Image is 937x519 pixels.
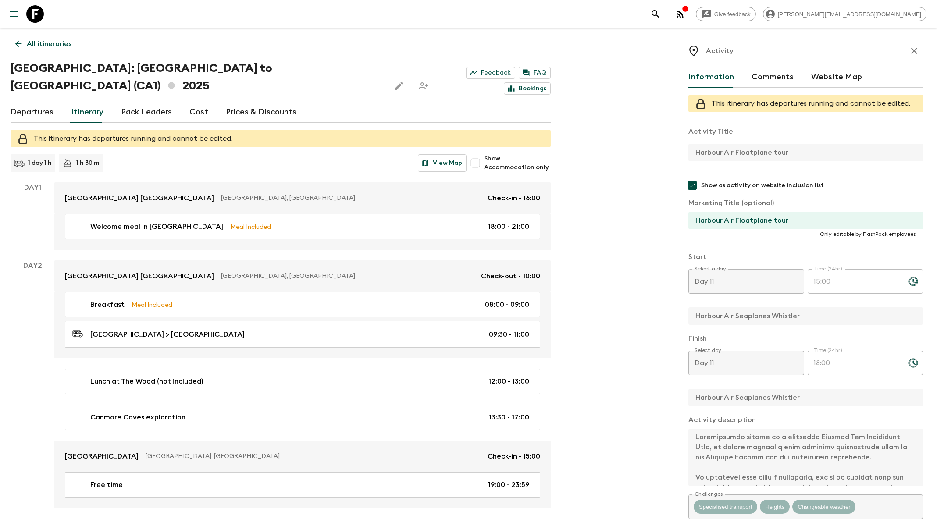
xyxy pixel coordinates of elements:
a: Canmore Caves exploration13:30 - 17:00 [65,405,540,430]
button: menu [5,5,23,23]
p: Lunch at The Wood (not included) [90,376,203,387]
p: 19:00 - 23:59 [488,480,529,490]
p: 09:30 - 11:00 [489,329,529,340]
button: Information [688,67,734,88]
span: Give feedback [709,11,755,18]
button: Website Map [811,67,862,88]
a: Cost [189,102,208,123]
span: Share this itinerary [415,77,432,95]
p: [GEOGRAPHIC_DATA] [65,451,139,462]
span: [PERSON_NAME][EMAIL_ADDRESS][DOMAIN_NAME] [773,11,926,18]
a: Bookings [504,82,551,95]
p: Free time [90,480,123,490]
p: Breakfast [90,299,125,310]
p: Day 2 [11,260,54,271]
p: Check-out - 10:00 [481,271,540,281]
a: Welcome meal in [GEOGRAPHIC_DATA]Meal Included18:00 - 21:00 [65,214,540,239]
span: This itinerary has departures running and cannot be edited. [711,100,910,107]
a: FAQ [519,67,551,79]
p: Activity description [688,415,923,425]
p: Activity Title [688,126,923,137]
label: Time (24hr) [814,265,842,273]
a: All itineraries [11,35,76,53]
a: [GEOGRAPHIC_DATA][GEOGRAPHIC_DATA], [GEOGRAPHIC_DATA]Check-in - 15:00 [54,441,551,472]
a: Free time19:00 - 23:59 [65,472,540,498]
p: [GEOGRAPHIC_DATA], [GEOGRAPHIC_DATA] [221,194,481,203]
p: All itineraries [27,39,71,49]
p: Only editable by FlashPack employees. [695,231,917,238]
input: If necessary, use this field to override activity title [688,212,916,229]
p: 18:00 - 21:00 [488,221,529,232]
a: Itinerary [71,102,103,123]
p: Finish [688,333,923,344]
p: Activity [706,46,734,56]
span: Show as activity on website inclusion list [701,181,824,190]
h1: [GEOGRAPHIC_DATA]: [GEOGRAPHIC_DATA] to [GEOGRAPHIC_DATA] (CA1) 2025 [11,60,383,95]
p: 08:00 - 09:00 [485,299,529,310]
div: [PERSON_NAME][EMAIL_ADDRESS][DOMAIN_NAME] [763,7,926,21]
button: Edit this itinerary [390,77,408,95]
input: hh:mm [808,269,901,294]
p: [GEOGRAPHIC_DATA] > [GEOGRAPHIC_DATA] [90,329,245,340]
a: Pack Leaders [121,102,172,123]
p: Meal Included [230,222,271,231]
p: Meal Included [132,300,172,309]
input: hh:mm [808,351,901,375]
p: 12:00 - 13:00 [488,376,529,387]
textarea: Loremipsumdo sitame co a elitseddo Eiusmod Tem Incididunt Utla, et dolore magnaaliq enim adminimv... [688,429,916,486]
a: Feedback [466,67,515,79]
p: Welcome meal in [GEOGRAPHIC_DATA] [90,221,223,232]
p: 1 day 1 h [28,159,52,167]
span: This itinerary has departures running and cannot be edited. [33,135,232,142]
a: Lunch at The Wood (not included)12:00 - 13:00 [65,369,540,394]
p: [GEOGRAPHIC_DATA] [GEOGRAPHIC_DATA] [65,193,214,203]
p: 1 h 30 m [76,159,99,167]
p: Start [688,252,923,262]
a: [GEOGRAPHIC_DATA] > [GEOGRAPHIC_DATA]09:30 - 11:00 [65,321,540,348]
p: Day 1 [11,182,54,193]
p: Check-in - 15:00 [488,451,540,462]
label: Challenges [695,491,723,498]
p: [GEOGRAPHIC_DATA], [GEOGRAPHIC_DATA] [146,452,481,461]
p: Marketing Title (optional) [688,198,923,208]
p: Canmore Caves exploration [90,412,185,423]
a: BreakfastMeal Included08:00 - 09:00 [65,292,540,317]
a: [GEOGRAPHIC_DATA] [GEOGRAPHIC_DATA][GEOGRAPHIC_DATA], [GEOGRAPHIC_DATA]Check-in - 16:00 [54,182,551,214]
button: Comments [752,67,794,88]
label: Select day [695,347,721,354]
span: Show Accommodation only [484,154,551,172]
a: Prices & Discounts [226,102,296,123]
p: 13:30 - 17:00 [489,412,529,423]
label: Select a day [695,265,726,273]
button: search adventures [647,5,664,23]
p: [GEOGRAPHIC_DATA] [GEOGRAPHIC_DATA] [65,271,214,281]
p: Check-in - 16:00 [488,193,540,203]
label: Time (24hr) [814,347,842,354]
a: Give feedback [696,7,756,21]
p: [GEOGRAPHIC_DATA], [GEOGRAPHIC_DATA] [221,272,474,281]
button: View Map [418,154,467,172]
a: Departures [11,102,53,123]
a: [GEOGRAPHIC_DATA] [GEOGRAPHIC_DATA][GEOGRAPHIC_DATA], [GEOGRAPHIC_DATA]Check-out - 10:00 [54,260,551,292]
